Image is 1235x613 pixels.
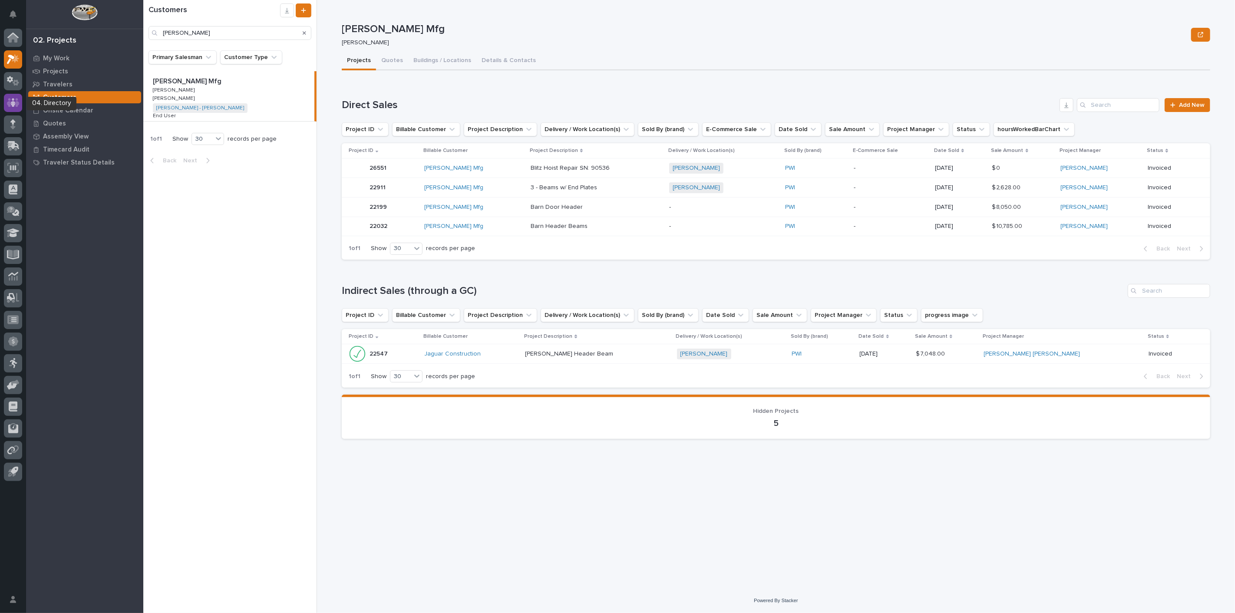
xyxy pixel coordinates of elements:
p: [PERSON_NAME] Mfg [153,76,223,86]
a: Customers [26,91,143,104]
span: Hidden Projects [753,408,799,414]
p: $ 8,050.00 [992,202,1023,211]
button: Next [180,157,217,165]
p: 22032 [370,221,389,230]
button: Sold By (brand) [638,308,699,322]
a: Powered By Stacker [754,598,798,603]
p: Status [1147,146,1163,155]
p: Delivery / Work Location(s) [668,146,735,155]
button: Primary Salesman [149,50,217,64]
p: Sold By (brand) [791,332,828,341]
p: Customers [43,94,76,102]
p: 22547 [370,349,390,358]
p: $ 10,785.00 [992,221,1024,230]
p: Status [1148,332,1164,341]
p: - [854,223,928,230]
input: Search [1077,98,1159,112]
h1: Customers [149,6,280,15]
a: Onsite Calendar [26,104,143,117]
button: Sale Amount [825,122,880,136]
p: - [854,165,928,172]
button: Project Description [464,122,537,136]
p: $ 0 [992,163,1002,172]
a: [PERSON_NAME] Mfg [424,184,483,191]
a: Traveler Status Details [26,156,143,169]
p: $ 2,628.00 [992,182,1023,191]
button: Project Description [464,308,537,322]
button: Next [1173,372,1210,380]
a: [PERSON_NAME] - [PERSON_NAME] [156,105,244,111]
button: Details & Contacts [476,52,541,70]
a: Quotes [26,117,143,130]
p: Project Description [524,332,572,341]
p: 26551 [370,163,388,172]
p: Show [371,373,386,380]
button: Buildings / Locations [408,52,476,70]
span: Next [183,157,202,165]
a: [PERSON_NAME] [673,165,720,172]
button: Date Sold [702,308,749,322]
div: Search [1128,284,1210,298]
tr: 2254722547 Jaguar Construction [PERSON_NAME] Header Beam[PERSON_NAME] Header Beam [PERSON_NAME] P... [342,344,1210,364]
h1: Direct Sales [342,99,1056,112]
p: Date Sold [859,332,884,341]
button: Sold By (brand) [638,122,699,136]
a: My Work [26,52,143,65]
p: Billable Customer [423,146,468,155]
p: Show [371,245,386,252]
p: Project Manager [1060,146,1101,155]
p: Delivery / Work Location(s) [676,332,743,341]
a: PWI [785,184,795,191]
img: Workspace Logo [72,4,97,20]
p: 22911 [370,182,387,191]
a: Jaguar Construction [424,350,481,358]
button: Customer Type [220,50,282,64]
a: Assembly View [26,130,143,143]
span: Add New [1179,102,1205,108]
p: Barn Door Header [531,202,584,211]
div: 30 [192,135,213,144]
a: Add New [1165,98,1210,112]
p: Traveler Status Details [43,159,115,167]
p: 3 - Beams w/ End Plates [531,182,599,191]
button: progress image [921,308,983,322]
div: 02. Projects [33,36,76,46]
p: 22199 [370,202,389,211]
a: PWI [785,165,795,172]
p: Project ID [349,146,373,155]
h1: Indirect Sales (through a GC) [342,285,1124,297]
p: Quotes [43,120,66,128]
tr: 2219922199 [PERSON_NAME] Mfg Barn Door HeaderBarn Door Header -PWI -[DATE]$ 8,050.00$ 8,050.00 [P... [342,198,1210,217]
p: [DATE] [935,204,985,211]
p: Sale Amount [915,332,948,341]
a: [PERSON_NAME] Mfg [424,165,483,172]
a: [PERSON_NAME] [PERSON_NAME] [984,350,1080,358]
tr: 2291122911 [PERSON_NAME] Mfg 3 - Beams w/ End Plates3 - Beams w/ End Plates [PERSON_NAME] PWI -[D... [342,178,1210,198]
a: [PERSON_NAME] Mfg [424,223,483,230]
p: [DATE] [860,350,909,358]
p: Onsite Calendar [43,107,93,115]
p: Blitz Hoist Repair SN: 90536 [531,163,611,172]
p: 1 of 1 [342,238,367,259]
a: [PERSON_NAME] [680,350,728,358]
a: Travelers [26,78,143,91]
p: $ 7,048.00 [916,349,947,358]
p: - [854,204,928,211]
tr: 2655126551 [PERSON_NAME] Mfg Blitz Hoist Repair SN: 90536Blitz Hoist Repair SN: 90536 [PERSON_NAM... [342,158,1210,178]
p: [PERSON_NAME] Mfg [342,23,1188,36]
span: Back [1151,372,1170,380]
button: Projects [342,52,376,70]
button: Project Manager [811,308,877,322]
p: records per page [228,135,277,143]
p: Travelers [43,81,73,89]
p: Invoiced [1148,165,1196,172]
a: PWI [785,204,795,211]
button: Back [143,157,180,165]
button: Date Sold [775,122,822,136]
p: [PERSON_NAME] [342,39,1184,46]
span: Back [158,157,176,165]
a: [PERSON_NAME] [1060,204,1108,211]
div: Search [149,26,311,40]
button: Back [1137,372,1173,380]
